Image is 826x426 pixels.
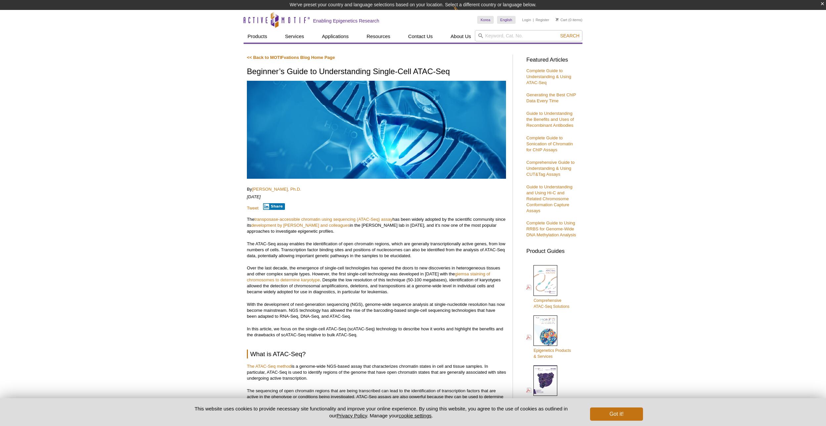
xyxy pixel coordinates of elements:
a: Epigenetics Products& Services [526,315,571,360]
a: Generating the Best ChIP Data Every Time [526,92,576,103]
img: scATAC-Seq [247,81,506,179]
li: (0 items) [556,16,582,24]
h3: Product Guides [526,245,579,254]
h1: Beginner’s Guide to Understanding Single-Cell ATAC-Seq [247,67,506,77]
li: | [533,16,534,24]
a: About Us [447,30,475,43]
a: Korea [477,16,493,24]
a: ComprehensiveATAC-Seq Solutions [526,264,569,310]
p: is a genome-wide NGS-based assay that characterizes chromatin states in cell and tissue samples. ... [247,363,506,381]
p: By [247,186,506,192]
h2: What is ATAC-Seq? [247,350,506,358]
a: Resources [363,30,394,43]
a: transposase-accessible chromatin using sequencing (ATAC-Seq) assay [254,217,392,222]
h3: Featured Articles [526,57,579,63]
h2: Enabling Epigenetics Research [313,18,379,24]
a: Applications [318,30,353,43]
a: Products [244,30,271,43]
img: Your Cart [556,18,559,21]
a: Register [535,18,549,22]
a: Complete Guide to Sonication of Chromatin for ChIP Assays [526,135,573,152]
img: Change Here [453,5,471,21]
a: Guide to Understanding and Using Hi-C and Related Chromosome Conformation Capture Assays [526,184,572,213]
p: The has been widely adopted by the scientific community since its in the [PERSON_NAME] lab in [DA... [247,216,506,234]
a: Services [281,30,308,43]
button: Search [558,33,581,39]
p: With the development of next-generation sequencing (NGS), genome-wide sequence analysis at single... [247,302,506,319]
a: << Back to MOTIFvations Blog Home Page [247,55,335,60]
a: Cart [556,18,567,22]
img: Comprehensive ATAC-Seq Solutions [533,265,557,296]
a: Comprehensive Guide to Understanding & Using CUT&Tag Assays [526,160,574,177]
a: Login [522,18,531,22]
a: English [497,16,516,24]
img: Abs_epi_2015_cover_web_70x200 [533,365,557,396]
em: [DATE] [247,194,261,199]
a: Guide to Understanding the Benefits and Uses of Recombinant Antibodies [526,111,574,128]
a: development by [PERSON_NAME] and colleagues [251,223,350,228]
a: Privacy Policy [337,413,367,418]
span: Epigenetics Products & Services [533,348,571,359]
a: Antibodies forEpigenetics &Gene Regulation [526,365,563,416]
a: Complete Guide to Using RRBS for Genome-Wide DNA Methylation Analysis [526,220,576,237]
p: Over the last decade, the emergence of single-cell technologies has opened the doors to new disco... [247,265,506,295]
p: In this article, we focus on the single-cell ATAC-Seq (scATAC-Seq) technology to describe how it ... [247,326,506,338]
p: The ATAC-Seq assay enables the identification of open chromatin regions, which are generally tran... [247,241,506,259]
p: The sequencing of open chromatin regions that are being transcribed can lead to the identificatio... [247,388,506,406]
button: Got it! [590,407,643,421]
a: The ATAC-Seq method [247,364,291,369]
a: Tweet [247,206,258,211]
span: Search [560,33,579,38]
a: giemsa staining of chromosomes to determine karyotype [247,271,490,282]
a: Complete Guide to Understanding & Using ATAC-Seq [526,68,571,85]
a: Contact Us [404,30,436,43]
p: This website uses cookies to provide necessary site functionality and improve your online experie... [183,405,579,419]
a: [PERSON_NAME], Ph.D. [252,187,301,192]
button: cookie settings [399,413,432,418]
img: Epi_brochure_140604_cover_web_70x200 [533,315,557,346]
button: Share [263,203,285,210]
span: Comprehensive ATAC-Seq Solutions [533,298,569,309]
input: Keyword, Cat. No. [475,30,582,41]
